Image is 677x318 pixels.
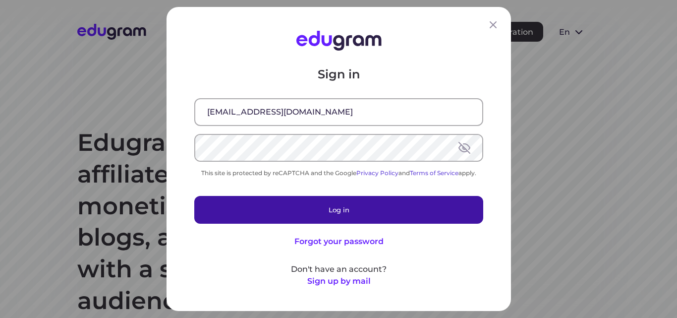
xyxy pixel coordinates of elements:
[307,275,370,287] button: Sign up by mail
[410,169,458,177] a: Terms of Service
[195,99,482,125] input: Email
[194,196,483,224] button: Log in
[296,31,381,51] img: Edugram Logo
[356,169,398,177] a: Privacy Policy
[194,66,483,82] p: Sign in
[294,236,383,248] button: Forgot your password
[194,263,483,275] p: Don't have an account?
[194,169,483,177] div: This site is protected by reCAPTCHA and the Google and apply.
